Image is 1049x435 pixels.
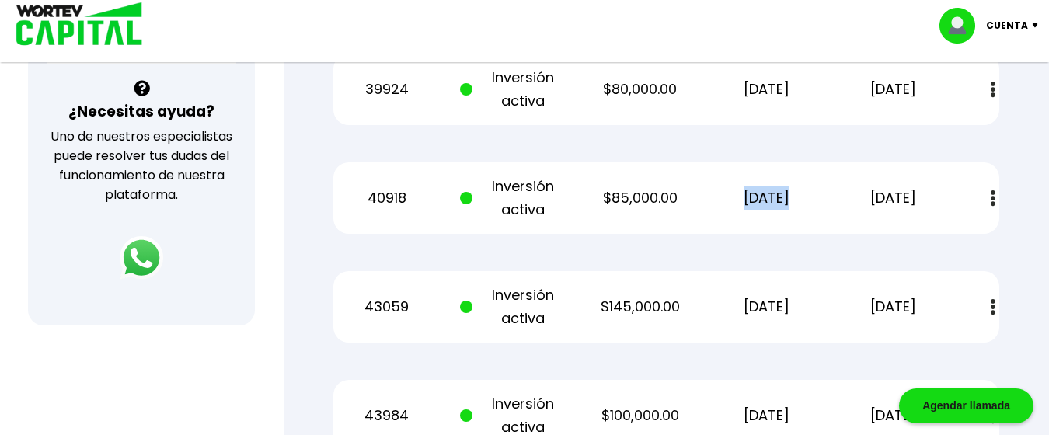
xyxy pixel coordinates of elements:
[713,295,820,318] p: [DATE]
[899,388,1033,423] div: Agendar llamada
[460,284,566,330] p: Inversión activa
[840,186,946,210] p: [DATE]
[68,100,214,123] h3: ¿Necesitas ayuda?
[986,14,1028,37] p: Cuenta
[840,78,946,101] p: [DATE]
[587,295,693,318] p: $145,000.00
[460,66,566,113] p: Inversión activa
[120,236,163,280] img: logos_whatsapp-icon.242b2217.svg
[460,175,566,221] p: Inversión activa
[333,186,440,210] p: 40918
[333,78,440,101] p: 39924
[713,186,820,210] p: [DATE]
[333,295,440,318] p: 43059
[713,404,820,427] p: [DATE]
[713,78,820,101] p: [DATE]
[587,186,693,210] p: $85,000.00
[48,127,235,204] p: Uno de nuestros especialistas puede resolver tus dudas del funcionamiento de nuestra plataforma.
[587,404,693,427] p: $100,000.00
[939,8,986,43] img: profile-image
[587,78,693,101] p: $80,000.00
[840,404,946,427] p: [DATE]
[840,295,946,318] p: [DATE]
[1028,23,1049,28] img: icon-down
[333,404,440,427] p: 43984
